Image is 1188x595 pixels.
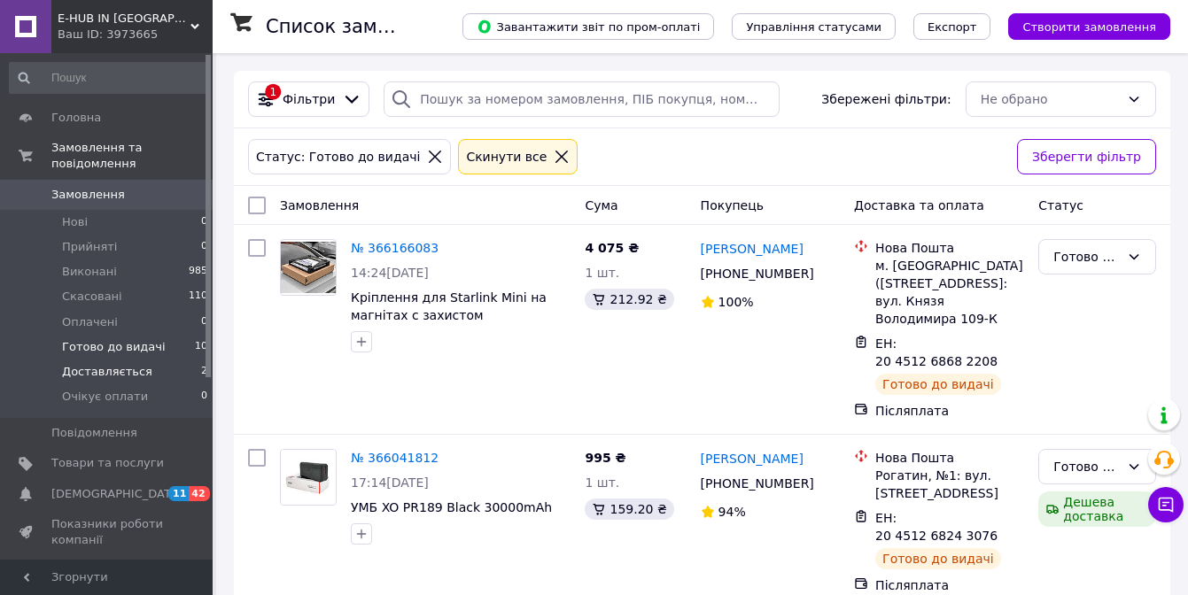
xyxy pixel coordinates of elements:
[1038,198,1083,212] span: Статус
[928,20,977,34] span: Експорт
[62,389,148,405] span: Очікує оплати
[875,449,1024,467] div: Нова Пошта
[201,314,207,330] span: 0
[9,62,209,94] input: Пошук
[62,214,88,230] span: Нові
[62,314,118,330] span: Оплачені
[875,511,998,543] span: ЕН: 20 4512 6824 3076
[281,242,336,292] img: Фото товару
[51,516,164,548] span: Показники роботи компанії
[280,239,337,296] a: Фото товару
[585,266,619,280] span: 1 шт.
[875,467,1024,502] div: Рогатин, №1: вул. [STREET_ADDRESS]
[51,455,164,471] span: Товари та послуги
[697,261,818,286] div: [PHONE_NUMBER]
[585,451,625,465] span: 995 ₴
[585,498,673,520] div: 159.20 ₴
[1053,457,1120,476] div: Готово до видачі
[701,198,764,212] span: Покупець
[51,425,137,441] span: Повідомлення
[62,264,117,280] span: Виконані
[201,239,207,255] span: 0
[189,289,207,305] span: 110
[462,147,550,166] div: Cкинути все
[854,198,984,212] span: Доставка та оплата
[351,241,439,255] a: № 366166083
[51,187,125,203] span: Замовлення
[351,451,439,465] a: № 366041812
[697,471,818,496] div: [PHONE_NUMBER]
[1022,20,1156,34] span: Створити замовлення
[283,90,335,108] span: Фільтри
[477,19,700,35] span: Завантажити звіт по пром-оплаті
[62,339,166,355] span: Готово до видачі
[718,505,746,519] span: 94%
[168,486,189,501] span: 11
[585,289,673,310] div: 212.92 ₴
[189,486,209,501] span: 42
[746,20,881,34] span: Управління статусами
[195,339,207,355] span: 10
[1038,491,1156,527] div: Дешева доставка
[1148,487,1184,522] button: Чат з покупцем
[701,240,804,258] a: [PERSON_NAME]
[51,486,182,502] span: [DEMOGRAPHIC_DATA]
[821,90,951,108] span: Збережені фільтри:
[585,475,619,490] span: 1 шт.
[51,140,213,172] span: Замовлення та повідомлення
[981,89,1120,109] div: Не обрано
[875,402,1024,420] div: Післяплата
[62,289,122,305] span: Скасовані
[875,257,1024,328] div: м. [GEOGRAPHIC_DATA] ([STREET_ADDRESS]: вул. Князя Володимира 109-К
[875,239,1024,257] div: Нова Пошта
[1053,247,1120,267] div: Готово до видачі
[1032,147,1141,166] span: Зберегти фільтр
[281,450,336,505] img: Фото товару
[875,374,1001,395] div: Готово до видачі
[1008,13,1170,40] button: Створити замовлення
[62,364,152,380] span: Доставляється
[201,214,207,230] span: 0
[201,389,207,405] span: 0
[62,239,117,255] span: Прийняті
[585,198,617,212] span: Cума
[189,264,207,280] span: 985
[384,81,780,117] input: Пошук за номером замовлення, ПІБ покупця, номером телефону, Email, номером накладної
[351,475,429,490] span: 17:14[DATE]
[252,147,423,166] div: Статус: Готово до видачі
[266,16,446,37] h1: Список замовлень
[990,19,1170,33] a: Створити замовлення
[585,241,639,255] span: 4 075 ₴
[701,450,804,467] a: [PERSON_NAME]
[718,295,754,309] span: 100%
[875,336,998,368] span: ЕН: 20 4512 6868 2208
[351,290,547,322] a: Кріплення для Starlink Mini на магнітах с захистом
[51,110,101,126] span: Головна
[462,13,714,40] button: Завантажити звіт по пром-оплаті
[875,548,1001,569] div: Готово до видачі
[875,576,1024,594] div: Післяплата
[280,198,359,212] span: Замовлення
[351,500,552,514] a: УМБ XO PR189 Black 30000mAh
[58,27,213,42] div: Ваш ID: 3973665
[913,13,991,40] button: Експорт
[280,449,337,506] a: Фото товару
[732,13,896,40] button: Управління статусами
[201,364,207,380] span: 2
[58,11,190,27] span: E-HUB IN UA
[351,266,429,280] span: 14:24[DATE]
[1017,139,1156,174] button: Зберегти фільтр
